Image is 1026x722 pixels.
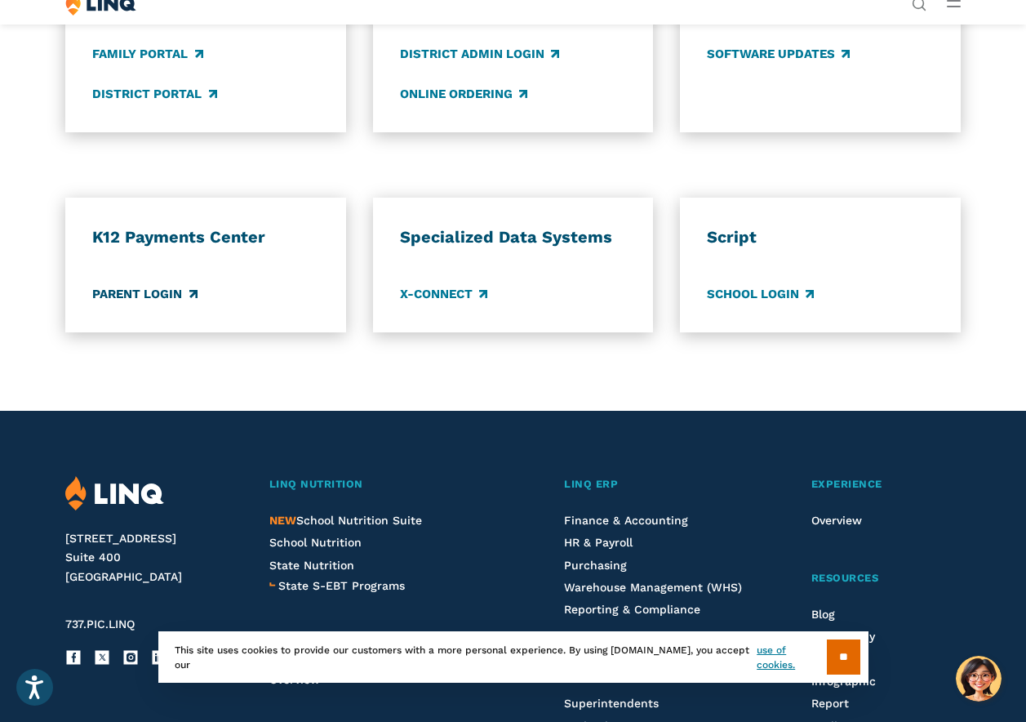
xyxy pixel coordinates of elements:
a: X [94,649,110,666]
span: NEW [269,514,296,527]
h3: K12 Payments Center [92,227,319,248]
a: State Nutrition [269,559,354,572]
h3: Script [707,227,934,248]
a: School Login [707,285,814,303]
a: X-Connect [400,285,487,303]
a: Case Study [811,630,875,643]
a: Online Ordering [400,85,527,103]
a: Warehouse Management (WHS) [564,581,742,594]
a: LINQ ERP [564,476,744,493]
div: This site uses cookies to provide our customers with a more personal experience. By using [DOMAIN... [158,631,868,683]
a: Overview [811,514,862,527]
a: LinkedIn [151,649,167,666]
h3: Specialized Data Systems [400,227,627,248]
a: Blog [811,608,835,621]
a: School Nutrition [269,536,362,549]
span: Experience [811,478,882,490]
a: Software Updates [707,45,850,63]
a: District Admin Login [400,45,559,63]
a: Facebook [65,649,82,666]
span: LINQ ERP [564,478,618,490]
a: LINQ Nutrition [269,476,499,493]
span: 737.PIC.LINQ [65,617,135,631]
span: School Nutrition Suite [269,514,422,527]
address: [STREET_ADDRESS] Suite 400 [GEOGRAPHIC_DATA] [65,529,238,587]
a: State S-EBT Programs [278,577,405,595]
a: Finance & Accounting [564,514,688,527]
button: Hello, have a question? Let’s chat. [956,656,1002,702]
a: Family Portal [92,45,202,63]
a: Instagram [122,649,139,666]
a: NEWSchool Nutrition Suite [269,514,422,527]
a: Purchasing [564,559,627,572]
span: State S-EBT Programs [278,579,405,592]
a: Reporting & Compliance [564,603,700,616]
a: HR & Payroll [564,536,633,549]
a: Parent Login [92,285,197,303]
a: Resources [811,570,961,587]
img: LINQ | K‑12 Software [65,476,164,511]
a: Experience [811,476,961,493]
span: Resources [811,572,879,584]
a: use of cookies. [757,643,826,672]
a: District Portal [92,85,216,103]
span: LINQ Nutrition [269,478,363,490]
